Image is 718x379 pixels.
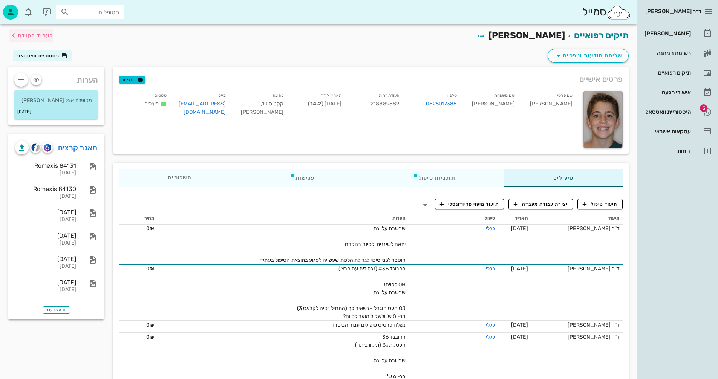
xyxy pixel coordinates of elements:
div: רשימת המתנה [643,50,691,56]
div: [DATE] [15,255,76,263]
span: [DATE] [511,334,528,340]
div: תיקים רפואיים [643,70,691,76]
div: הערות [8,67,104,89]
span: ד״ר [PERSON_NAME] [645,8,701,15]
span: שליחת הודעות וטפסים [554,51,622,60]
button: לעמוד הקודם [9,29,53,42]
span: תג [700,104,707,112]
th: תאריך [498,212,531,225]
div: פגישות [240,169,364,187]
button: הצג עוד [43,306,70,314]
a: כללי [486,266,495,272]
div: ד"ר [PERSON_NAME] [534,265,620,273]
button: יצירת עבודת מעבדה [508,199,573,209]
div: [DATE] [15,240,76,246]
div: תוכניות טיפול [364,169,504,187]
div: עסקאות אשראי [643,128,691,134]
a: כללי [486,225,495,232]
a: [EMAIL_ADDRESS][DOMAIN_NAME] [179,101,226,115]
span: [DATE] ( ) [308,101,341,107]
span: [PERSON_NAME] [241,109,283,115]
div: [DATE] [15,232,76,239]
span: , [261,101,262,107]
div: [DATE] [15,193,76,200]
span: תג [22,6,27,11]
button: שליחת הודעות וטפסים [548,49,629,63]
span: פרטים אישיים [579,73,623,85]
span: תיעוד טיפול [583,201,618,208]
div: סמייל [582,4,631,20]
div: Romexis 84130 [15,185,76,193]
span: [DATE] [511,225,528,232]
div: [DATE] [15,209,76,216]
button: תיעוד מיפוי פריודונטלי [435,199,504,209]
button: romexis logo [42,142,53,153]
span: יצירת עבודת מעבדה [514,201,568,208]
strong: 14.2 [310,101,321,107]
th: מחיר [119,212,157,225]
small: שם פרטי [557,93,573,98]
img: SmileCloud logo [606,5,631,20]
small: כתובת [273,93,284,98]
span: קקטוס 10 [261,101,284,107]
div: [DATE] [15,170,76,176]
th: תיעוד [531,212,623,225]
a: [PERSON_NAME] [640,24,715,43]
span: 0₪ [146,334,154,340]
span: לעמוד הקודם [18,32,53,39]
span: תגיות [122,76,142,83]
a: כללי [486,334,495,340]
span: 0₪ [146,322,154,328]
span: 218889889 [370,101,399,107]
div: [DATE] [15,279,76,286]
span: [PERSON_NAME] [488,30,565,41]
span: רהבונד #36 (נגס זית עם חרצן) OH לקויה! שרשרת עליונה OJ מעט מוגדל - נשאיר כך (התחיל נטיה לקלאס 3) ... [297,266,406,319]
button: cliniview logo [30,142,41,153]
img: cliniview logo [31,143,40,152]
small: סטטוס [155,93,167,98]
span: [DATE] [511,266,528,272]
span: 0₪ [146,225,154,232]
div: [DATE] [15,217,76,223]
a: רשימת המתנה [640,44,715,62]
div: ד"ר [PERSON_NAME] [534,225,620,232]
span: הצג עוד [46,308,66,312]
th: הערות [158,212,409,225]
div: אישורי הגעה [643,89,691,95]
a: תיקים רפואיים [640,64,715,82]
small: מייל [219,93,226,98]
div: [DATE] [15,287,76,293]
span: שרשרת עליונה יתאם לשיננית ולסיום בהקדם הוסבר לגבי סיכוי לגדילת הלסת שעשויה לפגוע בתוצאת הטיפול בעתיד [260,225,406,263]
div: דוחות [643,148,691,154]
p: מטופלת אצל [PERSON_NAME] [20,96,92,105]
span: 0₪ [146,266,154,272]
a: תגהיסטוריית וואטסאפ [640,103,715,121]
div: טיפולים [504,169,623,187]
th: טיפול [409,212,498,225]
button: תיעוד טיפול [577,199,623,209]
button: תגיות [119,76,145,84]
a: עסקאות אשראי [640,122,715,141]
small: תאריך לידה [321,93,341,98]
small: טלפון [447,93,457,98]
div: [PERSON_NAME] [521,90,579,121]
small: תעודת זהות [379,93,399,98]
div: [PERSON_NAME] [463,90,521,121]
small: שם משפחה [494,93,515,98]
span: תיעוד מיפוי פריודונטלי [440,201,499,208]
span: היסטוריית וואטסאפ [17,53,61,58]
a: כללי [486,322,495,328]
a: דוחות [640,142,715,160]
div: [PERSON_NAME] [643,31,691,37]
div: ד"ר [PERSON_NAME] [534,321,620,329]
div: היסטוריית וואטסאפ [643,109,691,115]
button: היסטוריית וואטסאפ [13,50,72,61]
a: תיקים רפואיים [574,30,629,41]
div: ד"ר [PERSON_NAME] [534,333,620,341]
div: Romexis 84131 [15,162,76,169]
span: נשלח כרטיס טיפולים עבור הביטוח [332,322,406,328]
a: מאגר קבצים [58,142,98,154]
img: romexis logo [44,144,51,152]
span: [DATE] [511,322,528,328]
small: [DATE] [17,108,31,116]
